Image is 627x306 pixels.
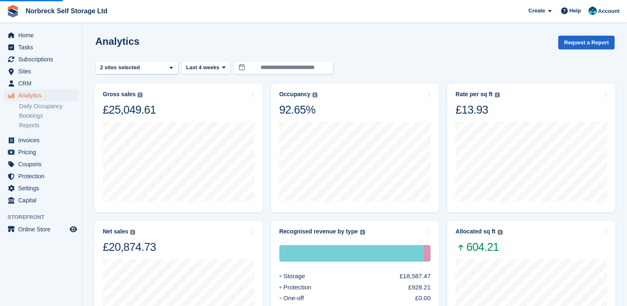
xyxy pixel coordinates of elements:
[18,134,68,146] span: Invoices
[399,272,431,281] div: £18,587.47
[68,224,78,234] a: Preview store
[4,194,78,206] a: menu
[588,7,597,15] img: Sally King
[95,36,140,47] h2: Analytics
[18,182,68,194] span: Settings
[279,272,325,281] div: Storage
[495,92,500,97] img: icon-info-grey-7440780725fd019a000dd9b08b2336e03edf1995a4989e88bcd33f0948082b44.svg
[19,121,78,129] a: Reports
[7,5,19,17] img: stora-icon-8386f47178a22dfd0bd8f6a31ec36ba5ce8667c1dd55bd0f319d3a0aa187defe.svg
[4,66,78,77] a: menu
[4,41,78,53] a: menu
[18,158,68,170] span: Coupons
[279,103,317,117] div: 92.65%
[103,228,128,235] div: Net sales
[455,91,492,98] div: Rate per sq ft
[22,4,111,18] a: Norbreck Self Storage Ltd
[4,223,78,235] a: menu
[4,146,78,158] a: menu
[455,240,502,254] span: 604.21
[312,92,317,97] img: icon-info-grey-7440780725fd019a000dd9b08b2336e03edf1995a4989e88bcd33f0948082b44.svg
[18,29,68,41] span: Home
[18,41,68,53] span: Tasks
[498,230,503,235] img: icon-info-grey-7440780725fd019a000dd9b08b2336e03edf1995a4989e88bcd33f0948082b44.svg
[598,7,620,15] span: Account
[4,158,78,170] a: menu
[4,90,78,101] a: menu
[558,36,615,49] button: Request a Report
[528,7,545,15] span: Create
[4,78,78,89] a: menu
[186,63,219,72] span: Last 4 weeks
[18,53,68,65] span: Subscriptions
[279,91,310,98] div: Occupancy
[103,240,156,254] div: £20,874.73
[4,29,78,41] a: menu
[279,283,332,292] div: Protection
[103,91,136,98] div: Gross sales
[415,294,431,303] div: £0.00
[99,63,143,72] div: 2 sites selected
[18,146,68,158] span: Pricing
[4,170,78,182] a: menu
[18,90,68,101] span: Analytics
[18,78,68,89] span: CRM
[19,102,78,110] a: Daily Occupancy
[569,7,581,15] span: Help
[279,228,358,235] div: Recognised revenue by type
[424,245,431,262] div: Protection
[130,230,135,235] img: icon-info-grey-7440780725fd019a000dd9b08b2336e03edf1995a4989e88bcd33f0948082b44.svg
[103,103,156,117] div: £25,049.61
[279,294,324,303] div: One-off
[4,182,78,194] a: menu
[18,66,68,77] span: Sites
[138,92,143,97] img: icon-info-grey-7440780725fd019a000dd9b08b2336e03edf1995a4989e88bcd33f0948082b44.svg
[408,283,431,292] div: £928.21
[182,61,230,75] button: Last 4 weeks
[18,223,68,235] span: Online Store
[455,103,499,117] div: £13.93
[279,245,424,262] div: Storage
[455,228,495,235] div: Allocated sq ft
[18,194,68,206] span: Capital
[18,170,68,182] span: Protection
[360,230,365,235] img: icon-info-grey-7440780725fd019a000dd9b08b2336e03edf1995a4989e88bcd33f0948082b44.svg
[19,112,78,120] a: Bookings
[7,213,82,221] span: Storefront
[4,53,78,65] a: menu
[4,134,78,146] a: menu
